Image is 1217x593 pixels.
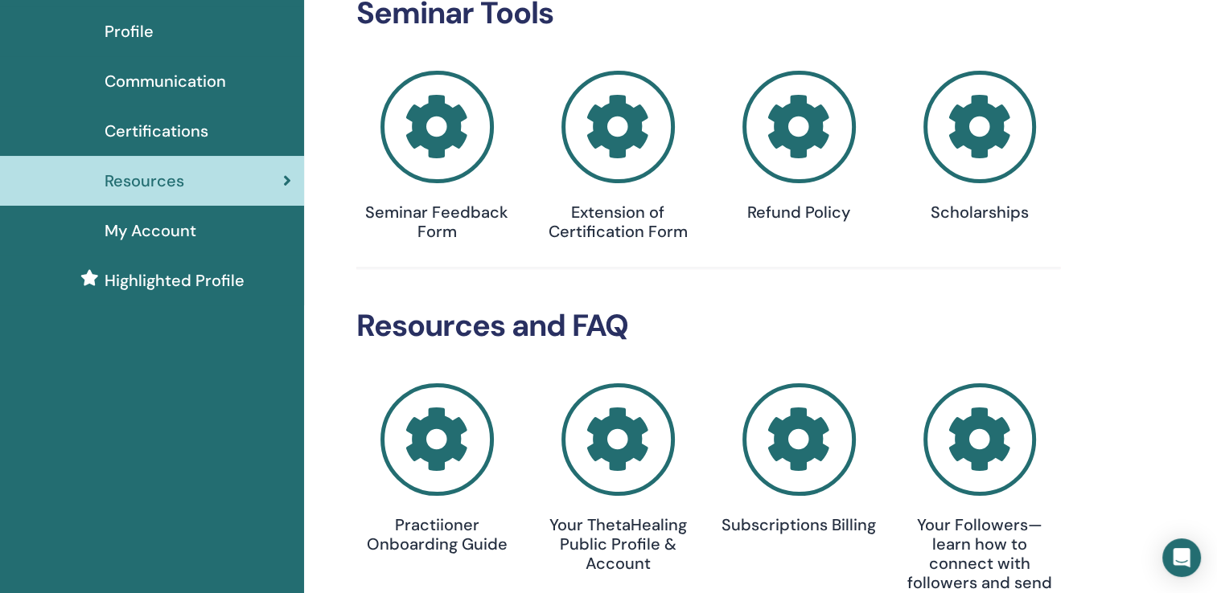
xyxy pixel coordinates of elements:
[537,383,698,574] a: Your ThetaHealing Public Profile & Account
[356,202,517,241] h4: Seminar Feedback Form
[105,69,226,93] span: Communication
[718,202,879,222] h4: Refund Policy
[356,515,517,554] h4: Practiioner Onboarding Guide
[105,119,208,143] span: Certifications
[1162,538,1201,577] div: Open Intercom Messenger
[105,219,196,243] span: My Account
[356,383,517,554] a: Practiioner Onboarding Guide
[718,71,879,223] a: Refund Policy
[537,202,698,241] h4: Extension of Certification Form
[537,515,698,573] h4: Your ThetaHealing Public Profile & Account
[356,71,517,242] a: Seminar Feedback Form
[105,268,245,292] span: Highlighted Profile
[537,71,698,242] a: Extension of Certification Form
[105,169,184,193] span: Resources
[899,202,1060,222] h4: Scholarships
[105,19,154,43] span: Profile
[718,515,879,534] h4: Subscriptions Billing
[718,383,879,535] a: Subscriptions Billing
[356,308,1060,345] h2: Resources and FAQ
[899,71,1060,223] a: Scholarships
